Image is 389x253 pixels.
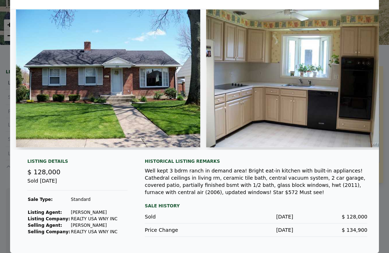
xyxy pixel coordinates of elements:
div: Sold [145,213,219,220]
td: [PERSON_NAME] [71,209,118,216]
td: REALTY USA WNY INC [71,229,118,235]
img: Property Img [16,9,200,147]
strong: Listing Company: [28,216,70,221]
strong: Selling Company: [28,229,70,234]
td: [PERSON_NAME] [71,222,118,229]
div: Well kept 3 bdrm ranch in demand area! Bright eat-in kitchen with built-in appliances! Cathedral ... [145,167,367,196]
td: REALTY USA WNY INC [71,216,118,222]
div: [DATE] [219,226,293,234]
span: $ 134,900 [342,227,367,233]
div: Sold [DATE] [27,177,128,190]
span: $ 128,000 [27,168,61,176]
div: Historical Listing remarks [145,158,367,164]
strong: Sale Type: [28,197,53,202]
strong: Selling Agent: [28,223,62,228]
span: $ 128,000 [342,214,367,220]
div: [DATE] [219,213,293,220]
div: Price Change [145,226,219,234]
td: Standard [71,196,118,203]
div: Listing Details [27,158,128,167]
strong: Listing Agent: [28,210,62,215]
div: Sale History [145,202,367,210]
